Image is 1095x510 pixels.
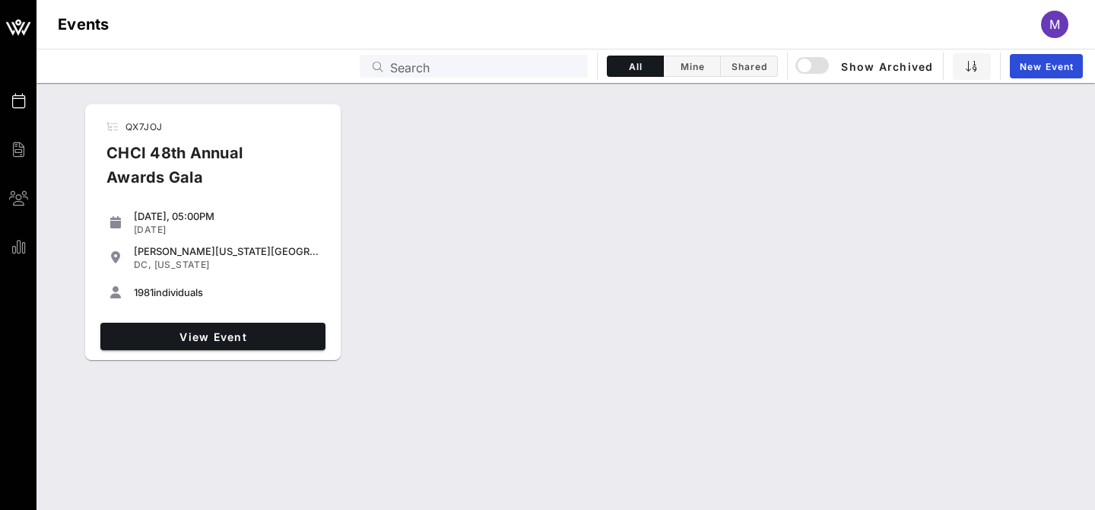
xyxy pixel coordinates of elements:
span: m [1049,17,1060,32]
button: Shared [721,56,778,77]
button: Mine [664,56,721,77]
span: 1981 [134,286,154,298]
span: View Event [106,330,319,343]
a: View Event [100,323,325,350]
div: [PERSON_NAME][US_STATE][GEOGRAPHIC_DATA] [134,245,319,257]
div: CHCI 48th Annual Awards Gala [94,141,309,202]
h1: Events [58,12,109,37]
button: All [607,56,664,77]
span: Show Archived [798,57,933,75]
span: [US_STATE] [154,259,210,270]
span: New Event [1019,61,1074,72]
a: New Event [1010,54,1083,78]
button: Show Archived [797,53,934,80]
div: [DATE] [134,224,319,236]
div: m [1041,11,1068,38]
span: Shared [730,61,768,72]
div: [DATE], 05:00PM [134,210,319,222]
span: QX7JOJ [125,121,162,132]
span: All [617,61,654,72]
div: individuals [134,286,319,298]
span: DC, [134,259,151,270]
span: Mine [673,61,711,72]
